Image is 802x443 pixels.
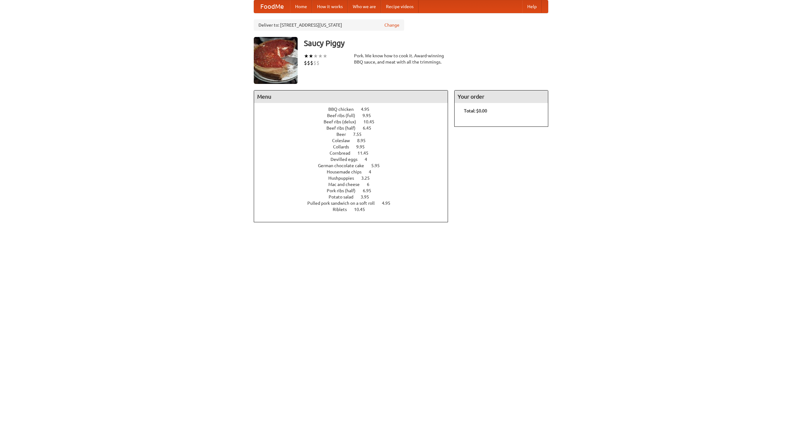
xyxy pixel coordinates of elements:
a: Help [522,0,542,13]
span: 3.25 [361,176,376,181]
h3: Saucy Piggy [304,37,548,49]
a: Recipe videos [381,0,419,13]
span: Devilled eggs [331,157,364,162]
li: $ [313,59,316,66]
a: Home [290,0,312,13]
a: Hushpuppies 3.25 [328,176,381,181]
span: Housemade chips [327,169,368,174]
li: ★ [318,53,323,59]
span: Potato salad [329,194,360,199]
span: Beef ribs (full) [327,113,362,118]
span: 8.95 [357,138,372,143]
li: $ [316,59,320,66]
span: Mac and cheese [328,182,366,187]
span: 3.95 [361,194,375,199]
li: ★ [323,53,327,59]
span: 4 [369,169,378,174]
span: 6.95 [363,188,378,193]
a: Cornbread 11.45 [330,151,380,156]
a: Coleslaw 8.95 [332,138,377,143]
span: Beef ribs (half) [326,126,362,131]
span: Collards [333,144,355,149]
span: BBQ chicken [328,107,360,112]
a: Beef ribs (half) 6.45 [326,126,383,131]
span: Hushpuppies [328,176,360,181]
span: Beer [336,132,352,137]
a: How it works [312,0,348,13]
h4: Menu [254,90,448,103]
div: Pork. We know how to cook it. Award-winning BBQ sauce, and meat with all the trimmings. [354,53,448,65]
b: Total: $0.00 [464,108,487,113]
span: 11.45 [357,151,375,156]
li: ★ [304,53,309,59]
a: Pork ribs (half) 6.95 [327,188,383,193]
a: Beef ribs (full) 9.95 [327,113,383,118]
img: angular.jpg [254,37,298,84]
a: Collards 9.95 [333,144,376,149]
span: 6 [367,182,376,187]
span: Cornbread [330,151,357,156]
a: Housemade chips 4 [327,169,383,174]
a: Mac and cheese 6 [328,182,381,187]
span: 9.95 [362,113,377,118]
h4: Your order [455,90,548,103]
div: Deliver to: [STREET_ADDRESS][US_STATE] [254,19,404,31]
span: 4 [365,157,373,162]
a: FoodMe [254,0,290,13]
li: $ [304,59,307,66]
a: Devilled eggs 4 [331,157,379,162]
a: Change [384,22,399,28]
a: Riblets 10.45 [333,207,377,212]
a: Beef ribs (delux) 10.45 [324,119,386,124]
span: 10.45 [363,119,381,124]
a: Beer 7.55 [336,132,373,137]
a: German chocolate cake 5.95 [318,163,391,168]
span: Beef ribs (delux) [324,119,362,124]
span: 7.55 [353,132,368,137]
span: 5.95 [371,163,386,168]
span: 4.95 [361,107,376,112]
span: 10.45 [354,207,371,212]
a: Who we are [348,0,381,13]
li: ★ [313,53,318,59]
span: 6.45 [363,126,378,131]
a: Potato salad 3.95 [329,194,381,199]
span: Pulled pork sandwich on a soft roll [307,201,381,206]
span: 4.95 [382,201,397,206]
span: Coleslaw [332,138,356,143]
span: 9.95 [356,144,371,149]
span: German chocolate cake [318,163,370,168]
span: Riblets [333,207,353,212]
span: Pork ribs (half) [327,188,362,193]
li: $ [307,59,310,66]
a: BBQ chicken 4.95 [328,107,381,112]
li: ★ [309,53,313,59]
a: Pulled pork sandwich on a soft roll 4.95 [307,201,402,206]
li: $ [310,59,313,66]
